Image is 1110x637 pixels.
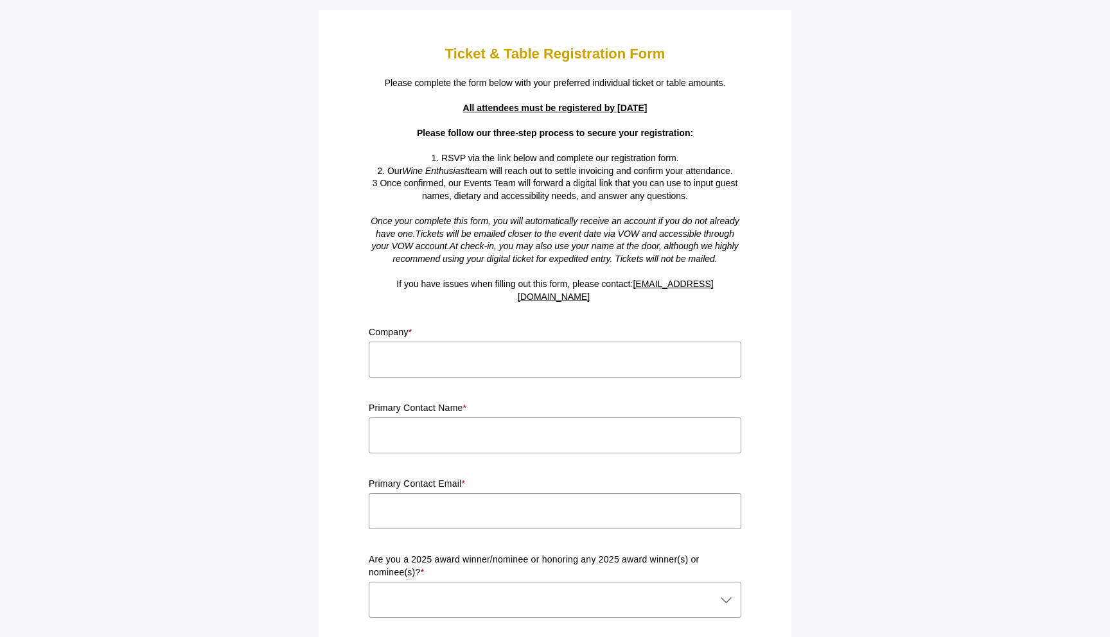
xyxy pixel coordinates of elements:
[445,46,665,62] strong: Ticket & Table Registration Form
[432,153,679,163] span: 1. RSVP via the link below and complete our registration form.
[373,178,738,201] span: 3 Once confirmed, our Events Team will forward a digital link that you can use to input guest nam...
[369,478,741,491] p: Primary Contact Email
[417,128,693,138] strong: Please follow our three-step process to secure your registration:
[377,166,732,176] span: 2. Our team will reach out to settle invoicing and confirm your attendance.
[396,279,713,302] span: If you have issues when filling out this form, please contact
[371,229,738,264] em: At check-in, you may also use your name at the door, although we highly recommend using your digi...
[369,326,741,339] p: Company
[463,103,647,113] strong: All attendees must be registered by [DATE]
[371,216,739,239] span: Once your complete this form, you will automatically receive an account if you do not already hav...
[518,279,714,302] a: [EMAIL_ADDRESS][DOMAIN_NAME]
[369,402,741,415] p: Primary Contact Name
[631,279,633,289] span: :
[402,166,467,176] em: Wine Enthusiast
[369,554,741,579] p: Are you a 2025 award winner/nominee or honoring any 2025 award winner(s) or nominee(s)?
[385,78,726,88] span: Please complete the form below with your preferred individual ticket or table amounts.
[371,229,734,252] span: Tickets will be emailed closer to the event date via VOW and accessible through your VOW account.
